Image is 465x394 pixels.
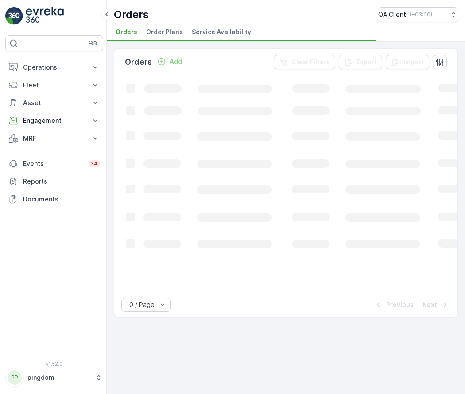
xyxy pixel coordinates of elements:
[410,11,432,18] p: ( +03:00 )
[170,57,182,66] p: Add
[422,300,437,309] p: Next
[5,155,103,173] a: Events34
[5,7,23,25] img: logo
[5,368,103,387] button: PPpingdom
[154,56,186,67] button: Add
[23,177,100,186] p: Reports
[23,63,85,72] p: Operations
[5,190,103,208] a: Documents
[88,40,97,47] p: ⌘B
[274,55,335,69] button: Clear Filters
[5,173,103,190] a: Reports
[356,58,377,67] p: Export
[378,10,406,19] p: QA Client
[23,98,85,107] p: Asset
[403,58,424,67] p: Import
[8,370,22,385] div: PP
[5,361,103,366] span: v 1.52.0
[5,59,103,76] button: Operations
[27,373,91,382] p: pingdom
[291,58,330,67] p: Clear Filters
[5,94,103,112] button: Asset
[23,81,85,90] p: Fleet
[339,55,382,69] button: Export
[90,160,98,167] p: 34
[422,299,450,310] button: Next
[5,76,103,94] button: Fleet
[26,7,64,25] img: logo_light-DOdMpM7g.png
[114,8,149,22] p: Orders
[386,300,414,309] p: Previous
[23,195,100,204] p: Documents
[373,299,415,310] button: Previous
[125,56,152,68] p: Orders
[23,134,85,143] p: MRF
[378,7,458,22] button: QA Client(+03:00)
[23,159,83,168] p: Events
[146,28,183,36] span: Order Plans
[386,55,429,69] button: Import
[23,116,85,125] p: Engagement
[116,28,137,36] span: Orders
[5,112,103,130] button: Engagement
[192,28,251,36] span: Service Availability
[5,130,103,147] button: MRF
